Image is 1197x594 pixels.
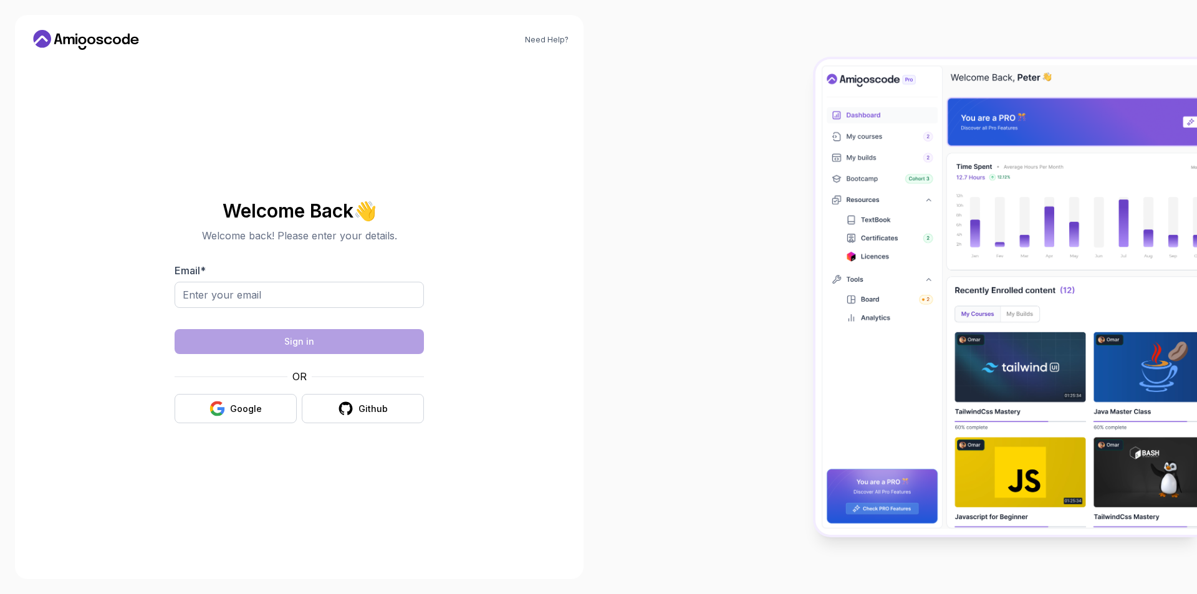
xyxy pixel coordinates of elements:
[815,59,1197,534] img: Amigoscode Dashboard
[175,201,424,221] h2: Welcome Back
[230,403,262,415] div: Google
[351,196,381,224] span: 👋
[175,329,424,354] button: Sign in
[175,228,424,243] p: Welcome back! Please enter your details.
[525,35,569,45] a: Need Help?
[175,282,424,308] input: Enter your email
[175,264,206,277] label: Email *
[30,30,142,50] a: Home link
[175,394,297,423] button: Google
[284,335,314,348] div: Sign in
[292,369,307,384] p: OR
[358,403,388,415] div: Github
[302,394,424,423] button: Github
